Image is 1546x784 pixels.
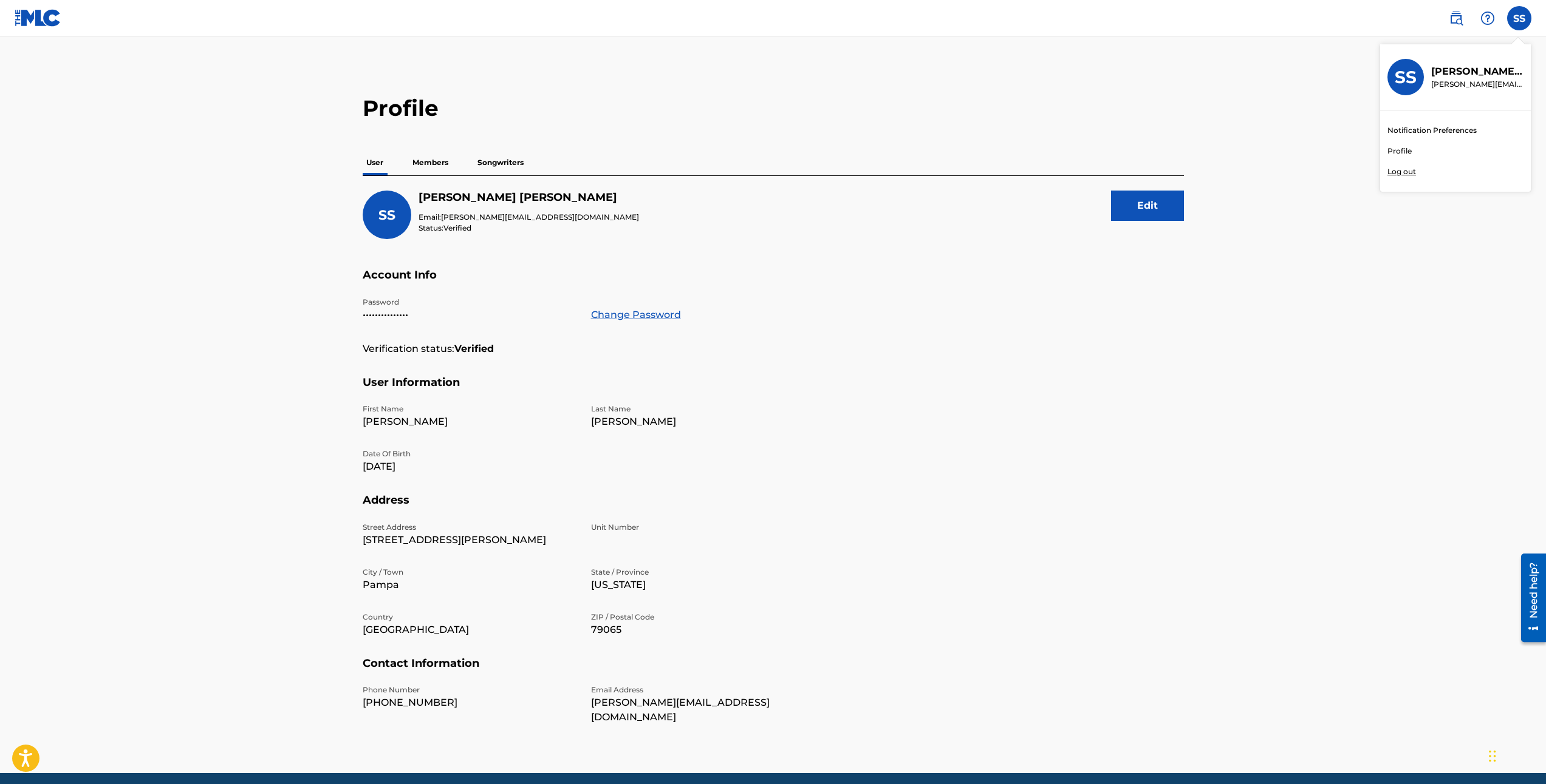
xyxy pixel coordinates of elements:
[1111,191,1184,221] button: Edit
[591,684,805,695] p: Email Address
[363,695,576,710] p: [PHONE_NUMBER]
[591,404,805,414] p: Last Name
[591,308,681,322] a: Change Password
[591,695,805,725] p: [PERSON_NAME][EMAIL_ADDRESS][DOMAIN_NAME]
[1489,738,1496,774] div: Drag
[363,342,454,356] p: Verification status:
[363,448,576,459] p: Date Of Birth
[1480,11,1495,25] img: help
[363,493,1184,522] h5: Address
[443,223,471,232] span: Verified
[1387,166,1416,177] p: Log out
[1431,79,1524,90] p: stephen.sullivan2323@gmail.com
[363,459,576,474] p: [DATE]
[363,150,387,175] p: User
[419,212,639,223] p: Email:
[419,191,639,204] h5: Stephen Sullivan
[1395,67,1417,88] h3: SS
[591,612,805,623] p: ZIP / Postal Code
[591,623,805,637] p: 79065
[1387,125,1477,136] a: Notification Preferences
[363,414,576,429] p: [PERSON_NAME]
[363,657,1184,685] h5: Contact Information
[1513,12,1525,26] span: SS
[591,567,805,578] p: State / Province
[363,567,576,578] p: City / Town
[378,207,395,223] span: SS
[441,212,639,221] span: [PERSON_NAME][EMAIL_ADDRESS][DOMAIN_NAME]
[1507,6,1531,30] div: User Menu
[363,268,1184,297] h5: Account Info
[591,522,805,533] p: Unit Number
[363,95,1184,122] h2: Profile
[363,684,576,695] p: Phone Number
[363,612,576,623] p: Country
[363,297,576,308] p: Password
[474,150,527,175] p: Songwriters
[363,376,1184,404] h5: User Information
[591,578,805,592] p: [US_STATE]
[363,578,576,592] p: Pampa
[409,150,452,175] p: Members
[419,223,639,234] p: Status:
[363,404,576,414] p: First Name
[1387,146,1412,157] a: Profile
[591,414,805,429] p: [PERSON_NAME]
[1444,6,1468,30] a: Public Search
[363,533,576,547] p: [STREET_ADDRESS][PERSON_NAME]
[363,308,576,322] p: •••••••••••••••
[1476,6,1500,30] div: Help
[15,9,61,27] img: MLC Logo
[1449,11,1463,25] img: search
[454,342,494,356] strong: Verified
[363,522,576,533] p: Street Address
[1431,64,1524,79] p: Stephen Sullivan
[363,623,576,637] p: [GEOGRAPHIC_DATA]
[1512,549,1546,646] iframe: Resource Center
[1485,726,1546,784] iframe: Chat Widget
